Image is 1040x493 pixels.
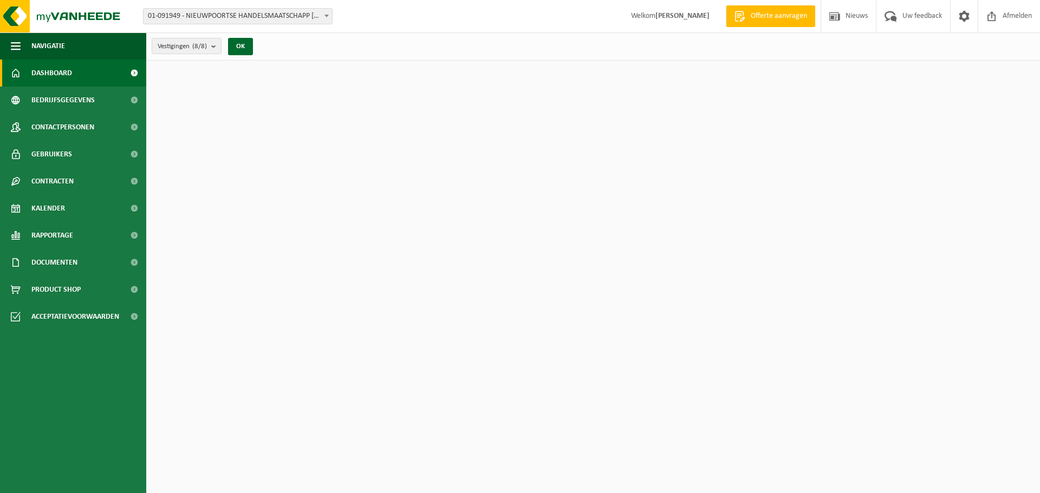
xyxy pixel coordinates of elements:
[228,38,253,55] button: OK
[31,32,65,60] span: Navigatie
[144,9,332,24] span: 01-091949 - NIEUWPOORTSE HANDELSMAATSCHAPP NIEUWPOORT - NIEUWPOORT
[31,249,77,276] span: Documenten
[192,43,207,50] count: (8/8)
[748,11,810,22] span: Offerte aanvragen
[158,38,207,55] span: Vestigingen
[31,168,74,195] span: Contracten
[31,303,119,330] span: Acceptatievoorwaarden
[655,12,710,20] strong: [PERSON_NAME]
[31,114,94,141] span: Contactpersonen
[31,195,65,222] span: Kalender
[5,469,181,493] iframe: chat widget
[152,38,222,54] button: Vestigingen(8/8)
[31,141,72,168] span: Gebruikers
[31,222,73,249] span: Rapportage
[31,87,95,114] span: Bedrijfsgegevens
[143,8,333,24] span: 01-091949 - NIEUWPOORTSE HANDELSMAATSCHAPP NIEUWPOORT - NIEUWPOORT
[31,60,72,87] span: Dashboard
[31,276,81,303] span: Product Shop
[726,5,815,27] a: Offerte aanvragen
